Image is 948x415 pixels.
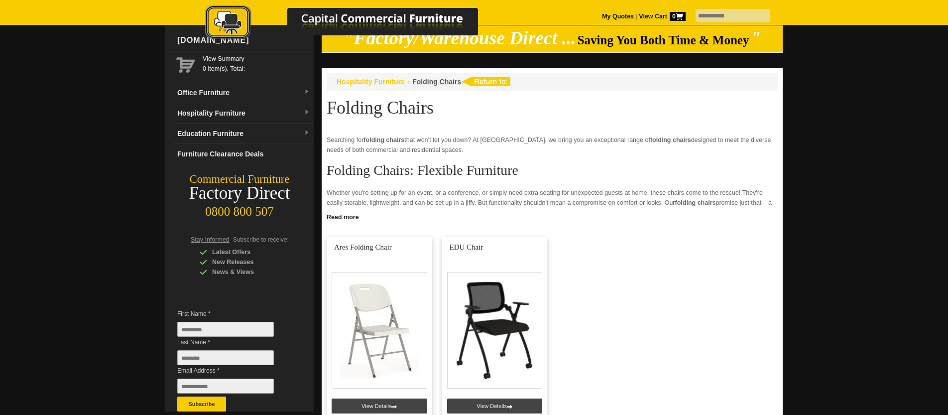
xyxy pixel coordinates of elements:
a: Folding Chairs [412,78,461,86]
a: View Cart0 [637,13,686,20]
strong: folding chairs [675,199,716,206]
input: First Name * [177,322,274,337]
li: › [407,77,410,87]
div: 0800 800 507 [165,200,314,219]
strong: folding chairs [650,137,691,143]
a: Hospitality Furniture [337,78,405,86]
a: Capital Commercial Furniture Logo [178,5,526,44]
em: " [751,28,761,48]
img: dropdown [304,110,310,116]
span: 0 [670,12,686,21]
input: Last Name * [177,350,274,365]
div: [DOMAIN_NAME] [173,25,314,55]
p: Whether you're setting up for an event, or a conference, or simply need extra seating for unexpec... [327,188,778,218]
div: Latest Offers [200,247,294,257]
span: 0 item(s), Total: [203,54,310,72]
span: Saving You Both Time & Money [578,33,749,47]
strong: folding chairs [363,137,404,143]
em: "Factory/Warehouse Direct ... [344,28,576,48]
span: Email Address * [177,366,289,376]
a: Click to read more [322,210,783,222]
h2: Folding Chairs: Flexible Furniture [327,163,778,178]
strong: View Cart [639,13,686,20]
img: Capital Commercial Furniture Logo [178,5,526,41]
h1: Folding Chairs [327,98,778,117]
a: Furniture Clearance Deals [173,144,314,164]
span: Stay Informed [191,236,230,243]
input: Email Address * [177,379,274,394]
img: dropdown [304,89,310,95]
div: Commercial Furniture [165,172,314,186]
button: Subscribe [177,397,226,412]
a: Hospitality Furnituredropdown [173,103,314,124]
span: Subscribe to receive: [233,236,289,243]
a: My Quotes [602,13,634,20]
img: dropdown [304,130,310,136]
a: Office Furnituredropdown [173,83,314,103]
span: First Name * [177,309,289,319]
img: return to [461,77,510,86]
div: News & Views [200,267,294,277]
a: View Summary [203,54,310,64]
span: Last Name * [177,337,289,347]
div: Factory Direct [165,186,314,200]
p: Searching for that won’t let you down? At [GEOGRAPHIC_DATA], we bring you an exceptional range of... [327,135,778,155]
a: Education Furnituredropdown [173,124,314,144]
div: New Releases [200,257,294,267]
